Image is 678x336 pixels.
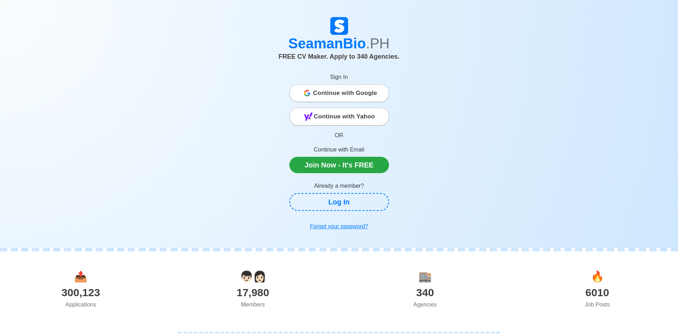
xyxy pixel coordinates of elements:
p: Sign In [289,73,389,81]
p: Continue with Email [289,145,389,154]
button: Continue with Yahoo [289,108,389,126]
a: Log In [289,193,389,211]
span: jobs [591,271,604,282]
p: Already a member? [289,182,389,190]
a: Join Now - It's FREE [289,157,389,173]
span: FREE CV Maker. Apply to 340 Agencies. [279,53,400,60]
button: Continue with Google [289,84,389,102]
div: 340 [339,284,511,300]
a: Forgot your password? [289,219,389,234]
span: Continue with Google [313,86,377,100]
h1: SeamanBio [142,35,537,52]
span: Continue with Yahoo [314,110,375,124]
span: applications [74,271,87,282]
span: agencies [419,271,432,282]
p: OR [289,131,389,140]
div: Members [167,300,339,309]
span: .PH [366,36,390,51]
div: 17,980 [167,284,339,300]
u: Forgot your password? [310,223,368,229]
span: users [240,271,266,282]
div: Agencies [339,300,511,309]
img: Logo [330,17,348,35]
